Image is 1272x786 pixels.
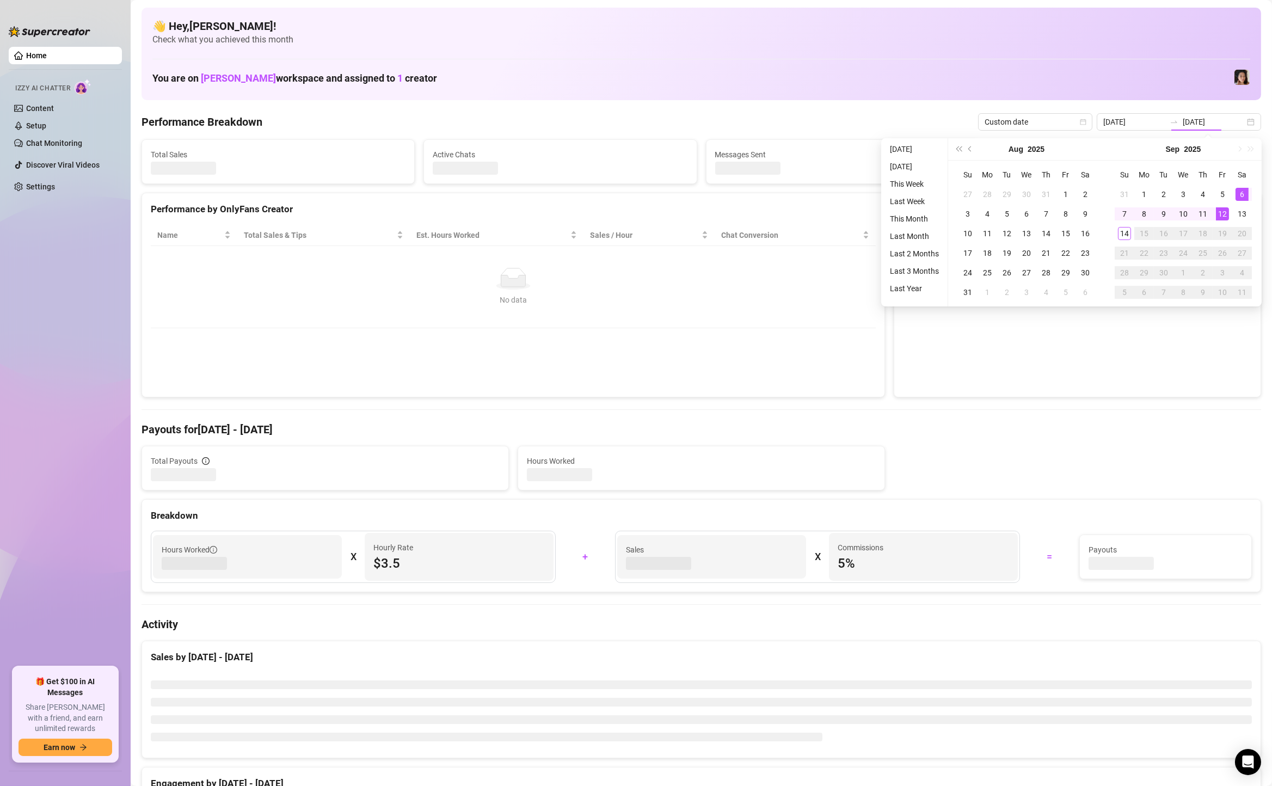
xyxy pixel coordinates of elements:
[715,225,876,246] th: Chat Conversion
[75,79,91,95] img: AI Chatter
[152,19,1250,34] h4: 👋 Hey, [PERSON_NAME] !
[1089,544,1243,556] span: Payouts
[79,744,87,751] span: arrow-right
[157,229,222,241] span: Name
[26,161,100,169] a: Discover Viral Videos
[1080,119,1086,125] span: calendar
[152,72,437,84] h1: You are on workspace and assigned to creator
[19,677,112,698] span: 🎁 Get $100 in AI Messages
[562,548,609,566] div: +
[151,508,1252,523] div: Breakdown
[151,650,1252,665] div: Sales by [DATE] - [DATE]
[1183,116,1245,128] input: End date
[151,225,237,246] th: Name
[626,544,797,556] span: Sales
[151,455,198,467] span: Total Payouts
[26,104,54,113] a: Content
[1170,118,1178,126] span: to
[151,202,876,217] div: Performance by OnlyFans Creator
[151,149,405,161] span: Total Sales
[19,702,112,734] span: Share [PERSON_NAME] with a friend, and earn unlimited rewards
[237,225,410,246] th: Total Sales & Tips
[583,225,715,246] th: Sales / Hour
[26,51,47,60] a: Home
[15,83,70,94] span: Izzy AI Chatter
[815,548,820,566] div: X
[26,139,82,148] a: Chat Monitoring
[26,121,46,130] a: Setup
[1027,548,1073,566] div: =
[397,72,403,84] span: 1
[26,182,55,191] a: Settings
[838,555,1009,572] span: 5 %
[44,743,75,752] span: Earn now
[19,739,112,756] button: Earn nowarrow-right
[715,149,970,161] span: Messages Sent
[985,114,1086,130] span: Custom date
[142,114,262,130] h4: Performance Breakdown
[142,422,1261,437] h4: Payouts for [DATE] - [DATE]
[162,544,217,556] span: Hours Worked
[244,229,395,241] span: Total Sales & Tips
[351,548,356,566] div: X
[527,455,876,467] span: Hours Worked
[9,26,90,37] img: logo-BBDzfeDw.svg
[721,229,861,241] span: Chat Conversion
[1234,70,1250,85] img: Luna
[373,555,545,572] span: $3.5
[162,294,865,306] div: No data
[142,617,1261,632] h4: Activity
[590,229,699,241] span: Sales / Hour
[1103,116,1165,128] input: Start date
[210,546,217,554] span: info-circle
[373,542,413,554] article: Hourly Rate
[903,202,1252,217] div: Sales by OnlyFans Creator
[838,542,883,554] article: Commissions
[416,229,568,241] div: Est. Hours Worked
[201,72,276,84] span: [PERSON_NAME]
[202,457,210,465] span: info-circle
[433,149,687,161] span: Active Chats
[152,34,1250,46] span: Check what you achieved this month
[1235,749,1261,775] div: Open Intercom Messenger
[1170,118,1178,126] span: swap-right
